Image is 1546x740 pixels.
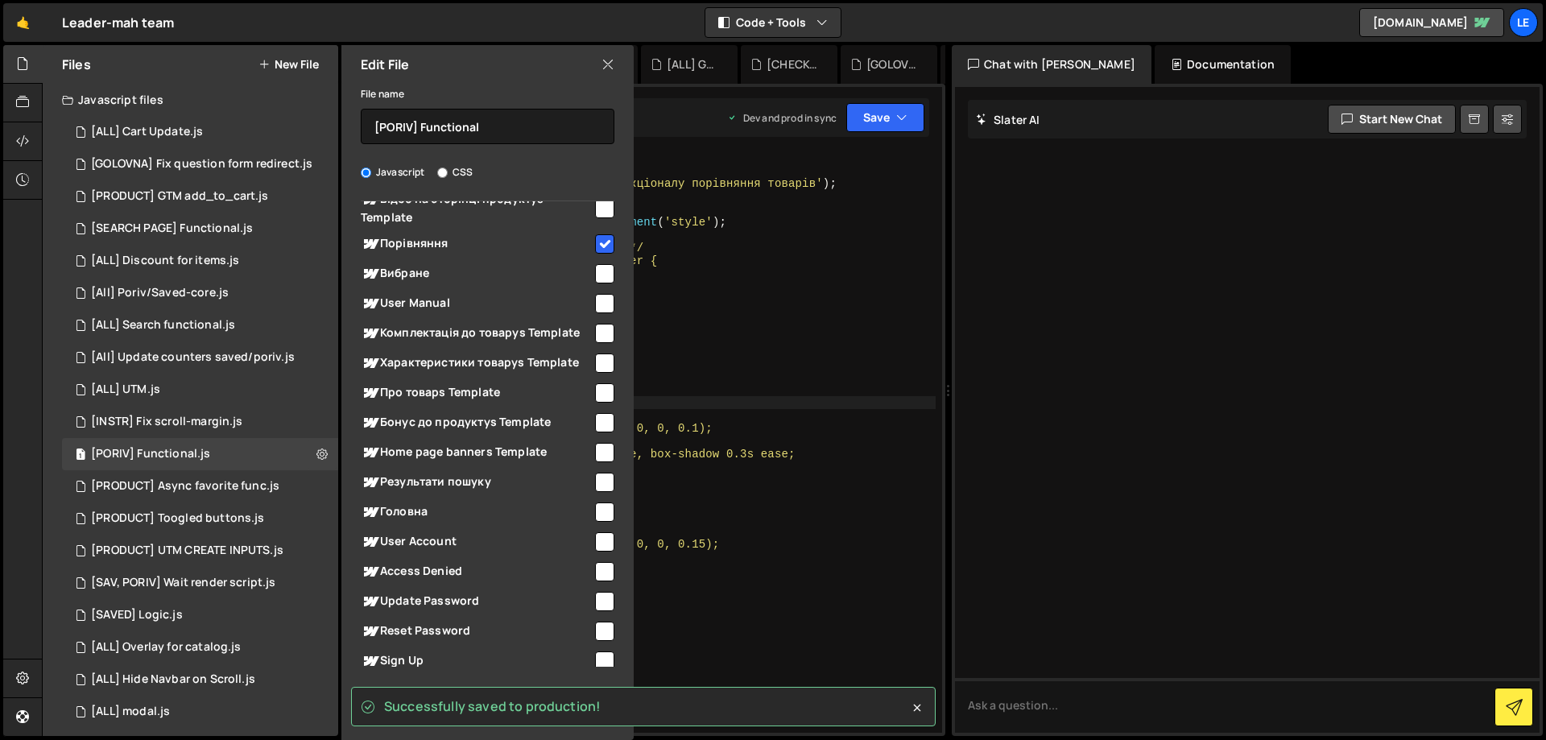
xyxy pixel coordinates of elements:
div: 16298/45418.js [62,245,338,277]
div: 16298/44402.js [62,664,338,696]
div: [PRODUCT] GTM add_to_cart.js [91,189,268,204]
span: Бонус до продуктуs Template [361,413,593,432]
div: [SAVED] Logic.js [91,608,183,622]
div: [ALL] Hide Navbar on Scroll.js [91,672,255,687]
span: Відео на сторінці продуктуs Template [361,190,593,225]
div: Javascript files [43,84,338,116]
span: Про товарs Template [361,383,593,403]
div: 16298/45324.js [62,374,338,406]
h2: Files [62,56,91,73]
div: 16298/45504.js [62,502,338,535]
div: [PRODUCT] Toogled buttons.js [91,511,264,526]
input: Name [361,109,614,144]
div: [PRODUCT] Async favorite func.js [91,479,279,494]
div: 16298/44976.js [62,696,338,728]
div: 16298/45501.js [62,277,338,309]
span: Home page banners Template [361,443,593,462]
div: 16298/45506.js [62,438,338,470]
div: 16298/46290.js [62,309,338,341]
a: Le [1509,8,1538,37]
div: [ALL] UTM.js [91,382,160,397]
div: [GOLOVNA] Fix question form redirect.js [91,157,312,172]
div: 16298/45691.js [62,567,338,599]
button: Save [846,103,924,132]
div: [ALL] Cart Update.js [91,125,203,139]
div: [PORIV] Functional.js [91,447,210,461]
div: [All] Poriv/Saved-core.js [91,286,229,300]
span: Reset Password [361,622,593,641]
h2: Edit File [361,56,409,73]
span: Access Denied [361,562,593,581]
span: Sign Up [361,651,593,671]
div: [ALL] Search functional.js [91,318,235,333]
div: [ALL] Discount for items.js [91,254,239,268]
div: 16298/44467.js [62,116,338,148]
input: CSS [437,167,448,178]
div: Chat with [PERSON_NAME] [952,45,1151,84]
div: Dev and prod in sync [727,111,837,125]
label: File name [361,86,404,102]
div: 16298/45111.js [62,631,338,664]
div: [PRODUCT] UTM CREATE INPUTS.js [91,544,283,558]
label: Javascript [361,164,425,180]
span: User Account [361,532,593,552]
button: Start new chat [1328,105,1456,134]
div: 16298/46885.js [62,180,338,213]
span: Комплектація до товаруs Template [361,324,593,343]
div: 16298/45575.js [62,599,338,631]
input: Javascript [361,167,371,178]
div: 16298/46356.js [62,213,338,245]
div: [ALL] modal.js [91,705,170,719]
div: 16298/45626.js [62,470,338,502]
div: [All] Update counters saved/poriv.js [91,350,295,365]
span: 1 [76,449,85,462]
span: Результати пошуку [361,473,593,492]
span: Successfully saved to production! [384,697,601,715]
span: Вибране [361,264,593,283]
div: 16298/46217.js [62,406,338,438]
button: New File [258,58,319,71]
div: [CHECKOUT] GTAG only for checkout.js [767,56,818,72]
div: [ALL] Overlay for catalog.js [91,640,241,655]
div: [ALL] Google Tag Manager view_item.js [667,56,718,72]
a: [DOMAIN_NAME] [1359,8,1504,37]
div: Documentation [1155,45,1291,84]
a: 🤙 [3,3,43,42]
span: User Manual [361,294,593,313]
label: CSS [437,164,473,180]
div: [GOLOVNA] Slider Banner Hero Main.js [866,56,918,72]
div: [SEARCH PAGE] Functional.js [91,221,253,236]
button: Code + Tools [705,8,841,37]
div: 16298/45502.js [62,341,338,374]
span: Порівняння [361,234,593,254]
div: [INSTR] Fix scroll-margin.js [91,415,242,429]
div: [SAV, PORIV] Wait render script.js [91,576,275,590]
div: Leader-mah team [62,13,174,32]
div: 16298/45326.js [62,535,338,567]
span: Характеристики товаруs Template [361,353,593,373]
span: Головна [361,502,593,522]
div: 16298/46371.js [62,148,343,180]
h2: Slater AI [976,112,1040,127]
span: Update Password [361,592,593,611]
